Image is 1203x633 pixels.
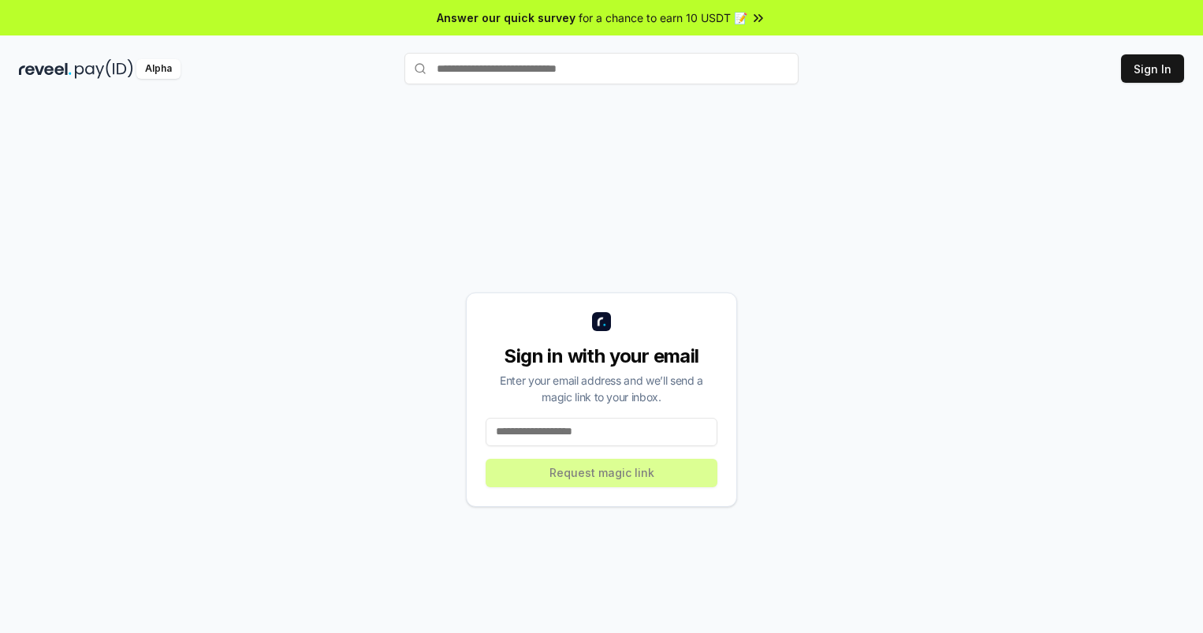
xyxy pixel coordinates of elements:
span: Answer our quick survey [437,9,575,26]
img: logo_small [592,312,611,331]
span: for a chance to earn 10 USDT 📝 [579,9,747,26]
div: Enter your email address and we’ll send a magic link to your inbox. [486,372,717,405]
button: Sign In [1121,54,1184,83]
div: Sign in with your email [486,344,717,369]
img: reveel_dark [19,59,72,79]
div: Alpha [136,59,181,79]
img: pay_id [75,59,133,79]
